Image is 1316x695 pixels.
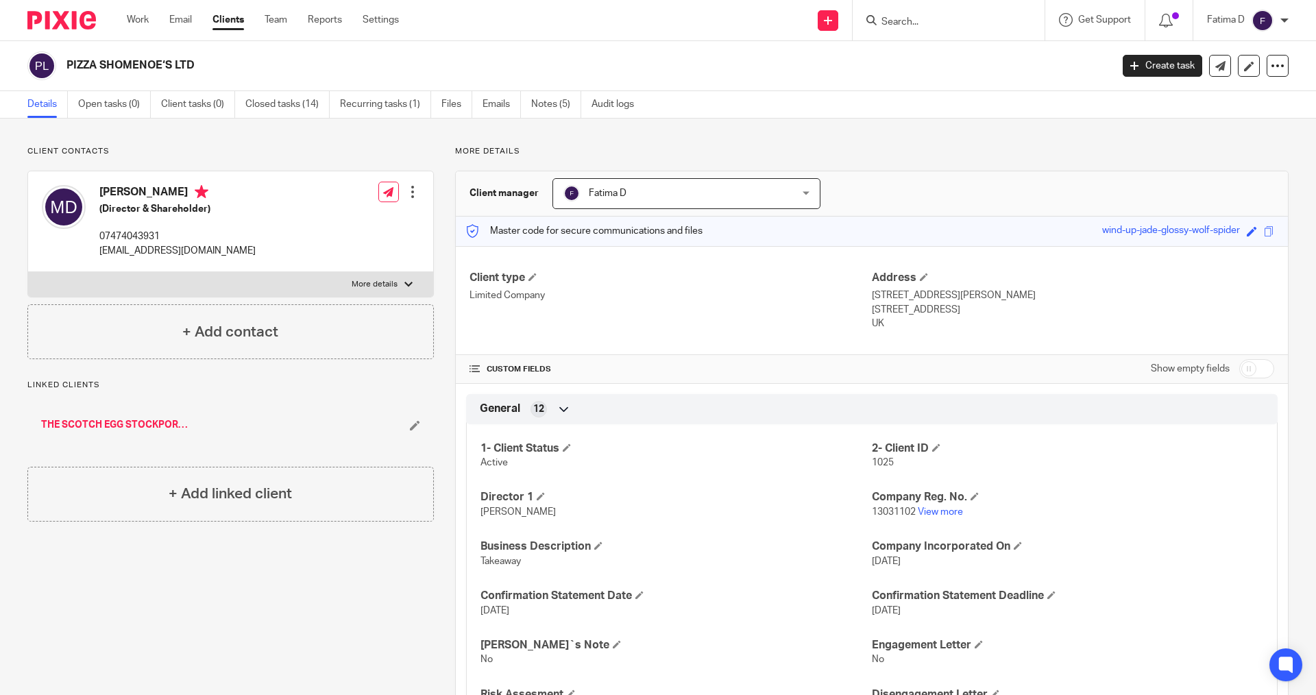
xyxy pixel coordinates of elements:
[1252,10,1274,32] img: svg%3E
[195,185,208,199] i: Primary
[78,91,151,118] a: Open tasks (0)
[872,441,1263,456] h4: 2- Client ID
[872,539,1263,554] h4: Company Incorporated On
[161,91,235,118] a: Client tasks (0)
[480,638,872,653] h4: [PERSON_NAME]`s Note
[455,146,1289,157] p: More details
[872,289,1274,302] p: [STREET_ADDRESS][PERSON_NAME]
[480,458,508,467] span: Active
[480,507,556,517] span: [PERSON_NAME]
[589,188,626,198] span: Fatima D
[352,279,398,290] p: More details
[480,589,872,603] h4: Confirmation Statement Date
[880,16,1003,29] input: Search
[1151,362,1230,376] label: Show empty fields
[99,185,256,202] h4: [PERSON_NAME]
[308,13,342,27] a: Reports
[872,638,1263,653] h4: Engagement Letter
[470,271,872,285] h4: Client type
[872,557,901,566] span: [DATE]
[42,185,86,229] img: svg%3E
[340,91,431,118] a: Recurring tasks (1)
[27,146,434,157] p: Client contacts
[169,483,292,504] h4: + Add linked client
[480,539,872,554] h4: Business Description
[470,364,872,375] h4: CUSTOM FIELDS
[363,13,399,27] a: Settings
[1102,223,1240,239] div: wind-up-jade-glossy-wolf-spider
[27,91,68,118] a: Details
[265,13,287,27] a: Team
[480,606,509,615] span: [DATE]
[212,13,244,27] a: Clients
[1207,13,1245,27] p: Fatima D
[169,13,192,27] a: Email
[872,490,1263,504] h4: Company Reg. No.
[872,458,894,467] span: 1025
[872,303,1274,317] p: [STREET_ADDRESS]
[1123,55,1202,77] a: Create task
[41,418,193,432] a: THE SCOTCH EGG STOCKPORT Ltd
[563,185,580,202] img: svg%3E
[27,51,56,80] img: svg%3E
[483,91,521,118] a: Emails
[872,271,1274,285] h4: Address
[441,91,472,118] a: Files
[872,507,916,517] span: 13031102
[466,224,703,238] p: Master code for secure communications and files
[872,317,1274,330] p: UK
[872,655,884,664] span: No
[99,230,256,243] p: 07474043931
[66,58,895,73] h2: PIZZA SHOMENOE‘S LTD
[99,202,256,216] h5: (Director & Shareholder)
[1078,15,1131,25] span: Get Support
[245,91,330,118] a: Closed tasks (14)
[872,589,1263,603] h4: Confirmation Statement Deadline
[531,91,581,118] a: Notes (5)
[182,321,278,343] h4: + Add contact
[480,441,872,456] h4: 1- Client Status
[470,186,539,200] h3: Client manager
[918,507,963,517] a: View more
[592,91,644,118] a: Audit logs
[27,11,96,29] img: Pixie
[127,13,149,27] a: Work
[480,655,493,664] span: No
[872,606,901,615] span: [DATE]
[533,402,544,416] span: 12
[480,557,521,566] span: Takeaway
[480,490,872,504] h4: Director 1
[99,244,256,258] p: [EMAIL_ADDRESS][DOMAIN_NAME]
[27,380,434,391] p: Linked clients
[480,402,520,416] span: General
[470,289,872,302] p: Limited Company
